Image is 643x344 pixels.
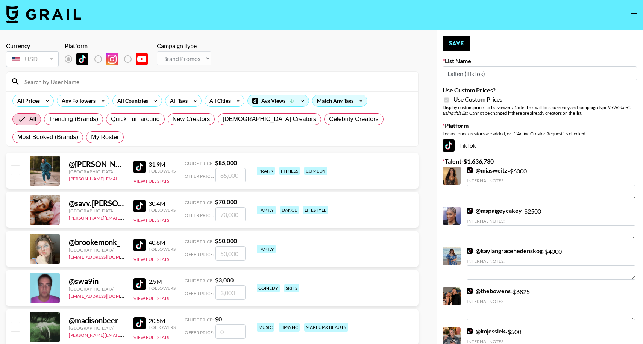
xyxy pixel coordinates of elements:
[284,284,299,292] div: skits
[69,159,124,169] div: @ [PERSON_NAME].[PERSON_NAME]
[215,237,237,244] strong: $ 50,000
[215,276,234,283] strong: $ 3,000
[133,178,169,184] button: View Full Stats
[69,253,144,260] a: [EMAIL_ADDRESS][DOMAIN_NAME]
[185,330,214,335] span: Offer Price:
[467,299,635,304] div: Internal Notes:
[69,199,124,208] div: @ savv.[PERSON_NAME]
[149,207,176,213] div: Followers
[223,115,316,124] span: [DEMOGRAPHIC_DATA] Creators
[69,208,124,214] div: [GEOGRAPHIC_DATA]
[69,169,124,174] div: [GEOGRAPHIC_DATA]
[65,51,154,67] div: List locked to TikTok.
[443,36,470,51] button: Save
[133,317,146,329] img: TikTok
[467,247,543,255] a: @kaylangracehedenskog
[69,277,124,286] div: @ swa9in
[106,53,118,65] img: Instagram
[133,256,169,262] button: View Full Stats
[467,208,473,214] img: TikTok
[149,161,176,168] div: 31.9M
[215,246,246,261] input: 50,000
[467,327,505,335] a: @imjessiek
[304,167,327,175] div: comedy
[136,53,148,65] img: YouTube
[312,95,367,106] div: Match Any Tags
[69,292,144,299] a: [EMAIL_ADDRESS][DOMAIN_NAME]
[69,238,124,247] div: @ brookemonk_
[443,131,637,136] div: Locked once creators are added, or if "Active Creator Request" is checked.
[149,317,176,324] div: 20.5M
[215,315,222,323] strong: $ 0
[467,218,635,224] div: Internal Notes:
[467,287,635,320] div: - $ 6825
[443,105,637,116] div: Display custom prices to list viewers. Note: This will lock currency and campaign type . Cannot b...
[13,95,41,106] div: All Prices
[453,95,502,103] span: Use Custom Prices
[215,207,246,221] input: 70,000
[133,239,146,251] img: TikTok
[443,105,630,116] em: for bookers using this list
[6,42,59,50] div: Currency
[149,285,176,291] div: Followers
[29,115,36,124] span: All
[215,159,237,166] strong: $ 85,000
[157,42,211,50] div: Campaign Type
[304,323,348,332] div: makeup & beauty
[185,317,214,323] span: Guide Price:
[467,207,635,239] div: - $ 2500
[76,53,88,65] img: TikTok
[149,246,176,252] div: Followers
[69,316,124,325] div: @ madisonbeer
[257,323,274,332] div: music
[467,248,473,254] img: TikTok
[443,139,637,152] div: TikTok
[133,278,146,290] img: TikTok
[329,115,379,124] span: Celebrity Creators
[149,200,176,207] div: 30.4M
[69,247,124,253] div: [GEOGRAPHIC_DATA]
[6,50,59,68] div: Currency is locked to USD
[149,324,176,330] div: Followers
[91,133,119,142] span: My Roster
[215,168,246,182] input: 85,000
[69,325,124,331] div: [GEOGRAPHIC_DATA]
[215,198,237,205] strong: $ 70,000
[205,95,232,106] div: All Cities
[185,291,214,296] span: Offer Price:
[467,247,635,280] div: - $ 4000
[173,115,210,124] span: New Creators
[257,245,276,253] div: family
[185,200,214,205] span: Guide Price:
[185,239,214,244] span: Guide Price:
[133,161,146,173] img: TikTok
[279,167,300,175] div: fitness
[443,86,637,94] label: Use Custom Prices?
[69,214,180,221] a: [PERSON_NAME][EMAIL_ADDRESS][DOMAIN_NAME]
[467,288,473,294] img: TikTok
[257,167,275,175] div: prank
[69,174,180,182] a: [PERSON_NAME][EMAIL_ADDRESS][DOMAIN_NAME]
[133,296,169,301] button: View Full Stats
[6,5,81,23] img: Grail Talent
[111,115,160,124] span: Quick Turnaround
[257,206,276,214] div: family
[443,139,455,152] img: TikTok
[443,122,637,129] label: Platform
[8,53,57,66] div: USD
[185,161,214,166] span: Guide Price:
[303,206,328,214] div: lifestyle
[133,200,146,212] img: TikTok
[17,133,78,142] span: Most Booked (Brands)
[467,167,508,174] a: @miasweitz
[467,178,635,183] div: Internal Notes:
[279,323,300,332] div: lipsync
[20,76,414,88] input: Search by User Name
[149,239,176,246] div: 40.8M
[165,95,189,106] div: All Tags
[149,168,176,174] div: Followers
[69,286,124,292] div: [GEOGRAPHIC_DATA]
[626,8,641,23] button: open drawer
[257,284,280,292] div: comedy
[467,207,522,214] a: @mspaigeycakey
